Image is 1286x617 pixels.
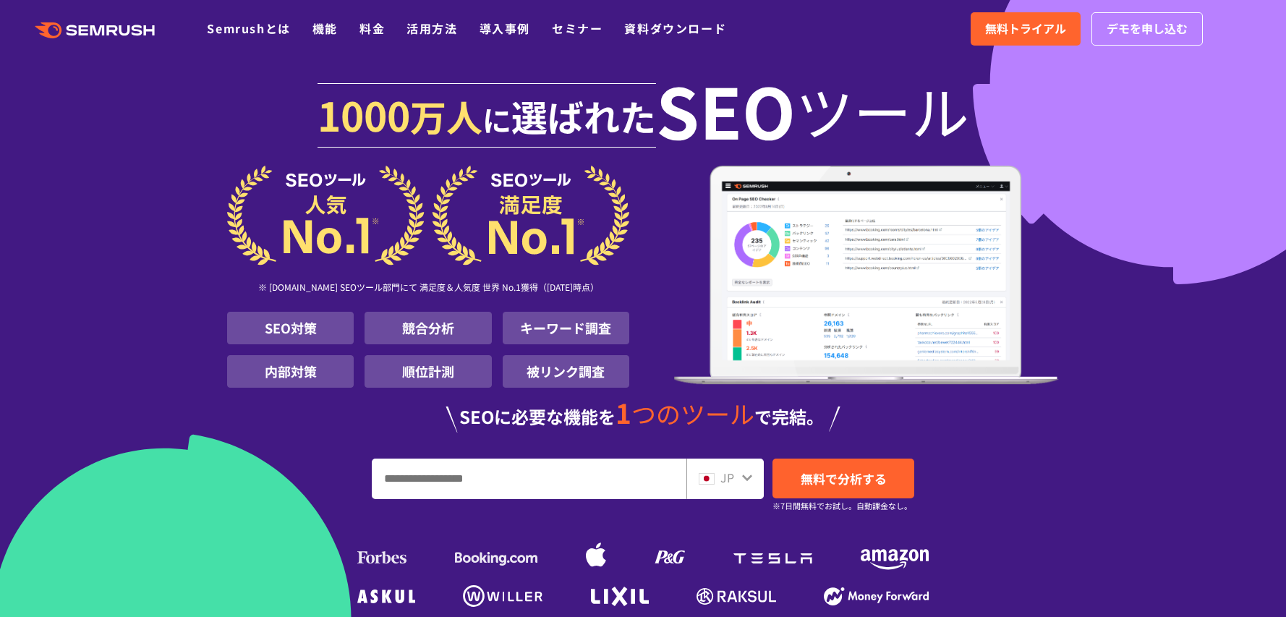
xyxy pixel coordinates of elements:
[796,81,969,139] span: ツール
[552,20,602,37] a: セミナー
[318,85,410,143] span: 1000
[801,469,887,488] span: 無料で分析する
[227,265,629,312] div: ※ [DOMAIN_NAME] SEOツール部門にて 満足度＆人気度 世界 No.1獲得（[DATE]時点）
[511,90,656,142] span: 選ばれた
[410,90,482,142] span: 万人
[406,20,457,37] a: 活用方法
[227,399,1059,433] div: SEOに必要な機能を
[631,396,754,431] span: つのツール
[482,98,511,140] span: に
[656,81,796,139] span: SEO
[207,20,290,37] a: Semrushとは
[971,12,1081,46] a: 無料トライアル
[372,459,686,498] input: URL、キーワードを入力してください
[772,459,914,498] a: 無料で分析する
[365,312,491,344] li: 競合分析
[985,20,1066,38] span: 無料トライアル
[1091,12,1203,46] a: デモを申し込む
[359,20,385,37] a: 料金
[720,469,734,486] span: JP
[624,20,726,37] a: 資料ダウンロード
[616,393,631,432] span: 1
[772,499,912,513] small: ※7日間無料でお試し。自動課金なし。
[503,312,629,344] li: キーワード調査
[227,355,354,388] li: 内部対策
[1107,20,1188,38] span: デモを申し込む
[365,355,491,388] li: 順位計測
[312,20,338,37] a: 機能
[503,355,629,388] li: 被リンク調査
[754,404,824,429] span: で完結。
[227,312,354,344] li: SEO対策
[480,20,530,37] a: 導入事例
